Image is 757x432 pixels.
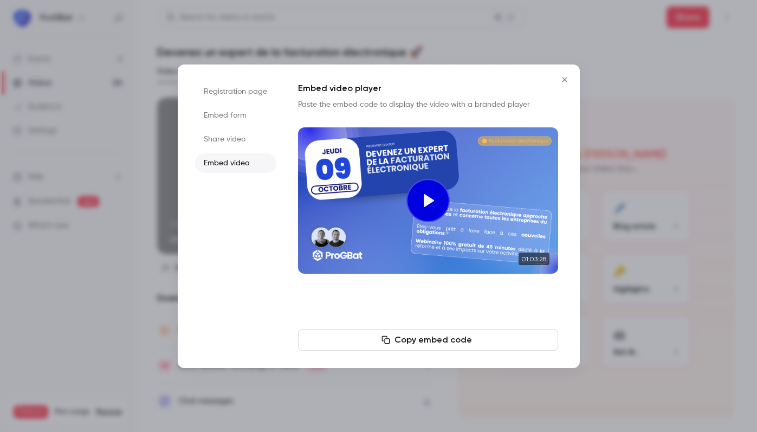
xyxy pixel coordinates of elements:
button: Play video [406,179,450,222]
h1: Embed video player [298,82,558,95]
time: 01:03:28 [519,253,549,265]
p: Paste the embed code to display the video with a branded player [298,99,558,110]
li: Embed video [195,153,276,173]
section: Cover [298,127,558,274]
li: Share video [195,130,276,149]
button: Close [554,69,575,91]
button: Copy embed code [298,329,558,351]
li: Registration page [195,82,276,101]
li: Embed form [195,106,276,125]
